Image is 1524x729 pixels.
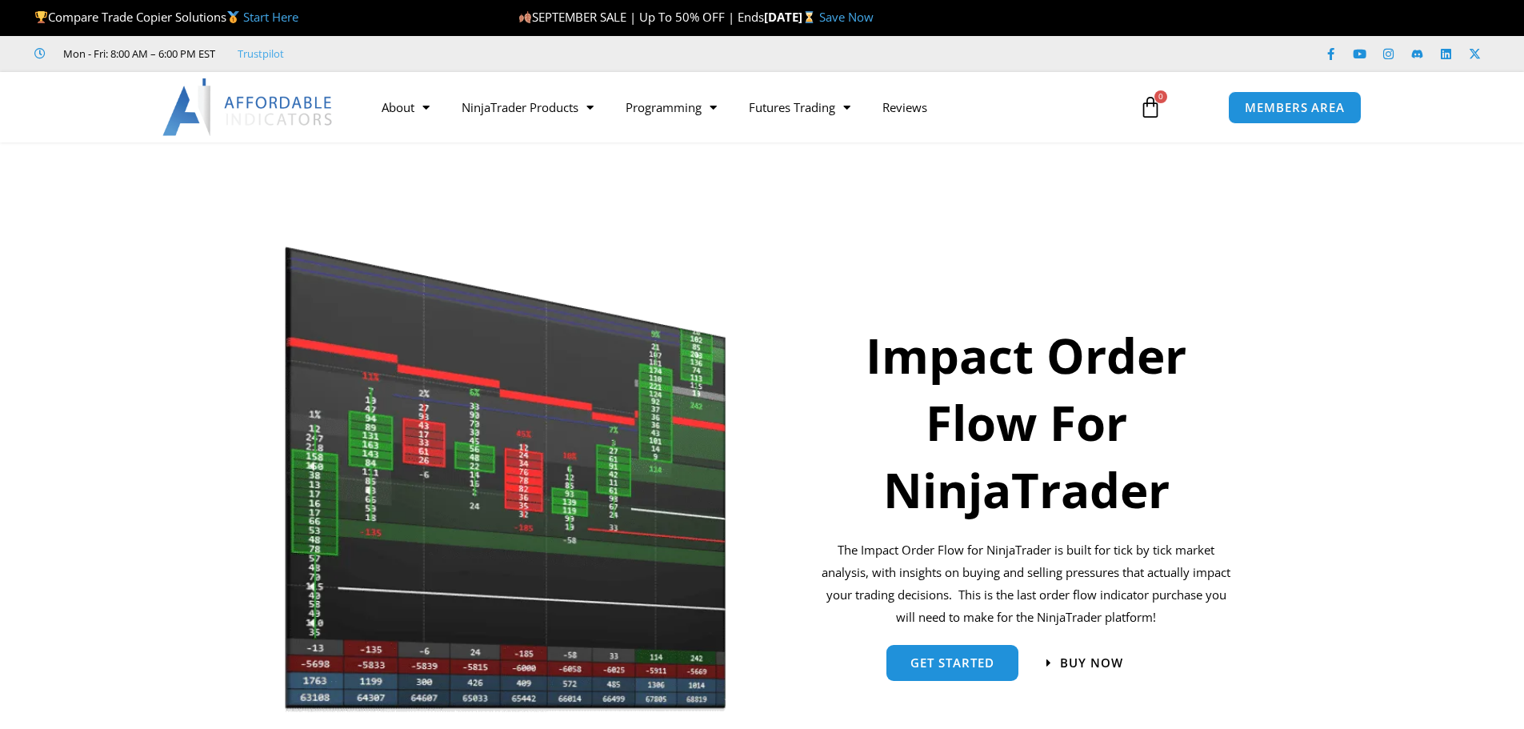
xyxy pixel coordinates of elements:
span: 0 [1154,90,1167,103]
span: get started [910,657,994,669]
a: Buy now [1046,657,1123,669]
span: Buy now [1060,657,1123,669]
a: Reviews [866,89,943,126]
img: 🏆 [35,11,47,23]
img: 🍂 [519,11,531,23]
h1: Impact Order Flow For NinjaTrader [819,322,1234,523]
nav: Menu [366,89,1121,126]
strong: [DATE] [764,9,819,25]
span: Mon - Fri: 8:00 AM – 6:00 PM EST [59,44,215,63]
span: MEMBERS AREA [1245,102,1345,114]
img: LogoAI | Affordable Indicators – NinjaTrader [162,78,334,136]
a: Futures Trading [733,89,866,126]
span: Compare Trade Copier Solutions [34,9,298,25]
a: Trustpilot [238,44,284,63]
a: About [366,89,446,126]
img: 🥇 [227,11,239,23]
img: ⌛ [803,11,815,23]
a: NinjaTrader Products [446,89,610,126]
span: SEPTEMBER SALE | Up To 50% OFF | Ends [518,9,764,25]
a: Programming [610,89,733,126]
p: The Impact Order Flow for NinjaTrader is built for tick by tick market analysis, with insights on... [819,539,1234,628]
a: Start Here [243,9,298,25]
img: Orderflow | Affordable Indicators – NinjaTrader [284,242,728,716]
a: MEMBERS AREA [1228,91,1362,124]
a: get started [886,645,1018,681]
a: 0 [1115,84,1186,130]
a: Save Now [819,9,874,25]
